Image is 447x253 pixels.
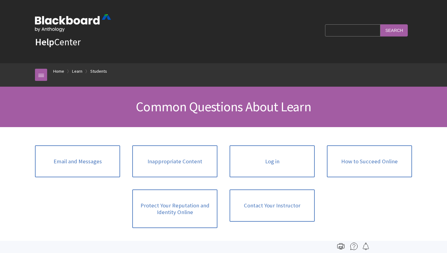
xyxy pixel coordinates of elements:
[90,68,107,75] a: Students
[327,145,412,178] a: How to Succeed Online
[230,145,315,178] a: Log in
[230,189,315,222] a: Contact Your Instructor
[132,145,217,178] a: Inappropriate Content
[132,189,217,228] a: Protect Your Reputation and Identity Online
[35,36,54,48] strong: Help
[136,98,311,115] span: Common Questions About Learn
[72,68,82,75] a: Learn
[380,24,408,36] input: Search
[53,68,64,75] a: Home
[35,145,120,178] a: Email and Messages
[35,14,111,32] img: Blackboard by Anthology
[362,243,369,250] img: Follow this page
[35,36,81,48] a: HelpCenter
[350,243,358,250] img: More help
[337,243,345,250] img: Print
